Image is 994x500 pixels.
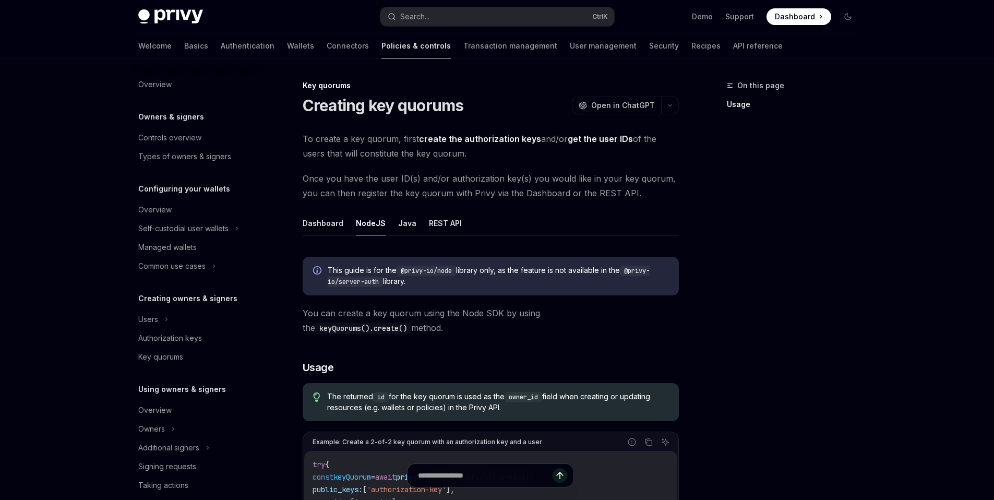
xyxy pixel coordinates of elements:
[463,33,557,58] a: Transaction management
[356,211,386,235] button: NodeJS
[138,9,203,24] img: dark logo
[138,313,158,326] div: Users
[591,100,655,111] span: Open in ChatGPT
[327,33,369,58] a: Connectors
[313,392,320,402] svg: Tip
[313,435,542,449] div: Example: Create a 2-of-2 key quorum with an authorization key and a user
[138,33,172,58] a: Welcome
[568,134,633,145] a: get the user IDs
[138,183,230,195] h5: Configuring your wallets
[303,132,679,161] span: To create a key quorum, first and/or of the users that will constitute the key quorum.
[130,238,264,257] a: Managed wallets
[727,96,865,113] a: Usage
[313,460,325,469] span: try
[138,241,197,254] div: Managed wallets
[775,11,815,22] span: Dashboard
[130,348,264,366] a: Key quorums
[767,8,831,25] a: Dashboard
[138,150,231,163] div: Types of owners & signers
[138,460,196,473] div: Signing requests
[691,33,721,58] a: Recipes
[315,323,411,334] code: keyQuorums().create()
[327,391,668,413] span: The returned for the key quorum is used as the field when creating or updating resources (e.g. wa...
[303,211,343,235] button: Dashboard
[733,33,783,58] a: API reference
[138,423,165,435] div: Owners
[138,132,201,144] div: Controls overview
[130,128,264,147] a: Controls overview
[397,266,456,276] code: @privy-io/node
[649,33,679,58] a: Security
[138,351,183,363] div: Key quorums
[328,266,650,287] code: @privy-io/server-auth
[130,200,264,219] a: Overview
[303,171,679,200] span: Once you have the user ID(s) and/or authorization key(s) you would like in your key quorum, you c...
[313,266,324,277] svg: Info
[303,96,464,115] h1: Creating key quorums
[130,329,264,348] a: Authorization keys
[419,134,541,145] a: create the authorization keys
[725,11,754,22] a: Support
[658,435,672,449] button: Ask AI
[325,460,329,469] span: {
[373,392,389,402] code: id
[138,78,172,91] div: Overview
[303,80,679,91] div: Key quorums
[287,33,314,58] a: Wallets
[625,435,639,449] button: Report incorrect code
[130,75,264,94] a: Overview
[130,457,264,476] a: Signing requests
[138,204,172,216] div: Overview
[138,222,229,235] div: Self-custodial user wallets
[380,7,614,26] button: Search...CtrlK
[221,33,274,58] a: Authentication
[130,476,264,495] a: Taking actions
[553,468,567,483] button: Send message
[138,111,204,123] h5: Owners & signers
[642,435,655,449] button: Copy the contents from the code block
[400,10,429,23] div: Search...
[692,11,713,22] a: Demo
[138,260,206,272] div: Common use cases
[130,401,264,420] a: Overview
[572,97,661,114] button: Open in ChatGPT
[303,306,679,335] span: You can create a key quorum using the Node SDK by using the method.
[381,33,451,58] a: Policies & controls
[592,13,608,21] span: Ctrl K
[398,211,416,235] button: Java
[184,33,208,58] a: Basics
[130,147,264,166] a: Types of owners & signers
[429,211,462,235] button: REST API
[138,383,226,396] h5: Using owners & signers
[138,404,172,416] div: Overview
[328,265,668,287] span: This guide is for the library only, as the feature is not available in the library.
[138,332,202,344] div: Authorization keys
[138,479,188,492] div: Taking actions
[570,33,637,58] a: User management
[138,292,237,305] h5: Creating owners & signers
[737,79,784,92] span: On this page
[505,392,542,402] code: owner_id
[138,442,199,454] div: Additional signers
[840,8,856,25] button: Toggle dark mode
[303,360,334,375] span: Usage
